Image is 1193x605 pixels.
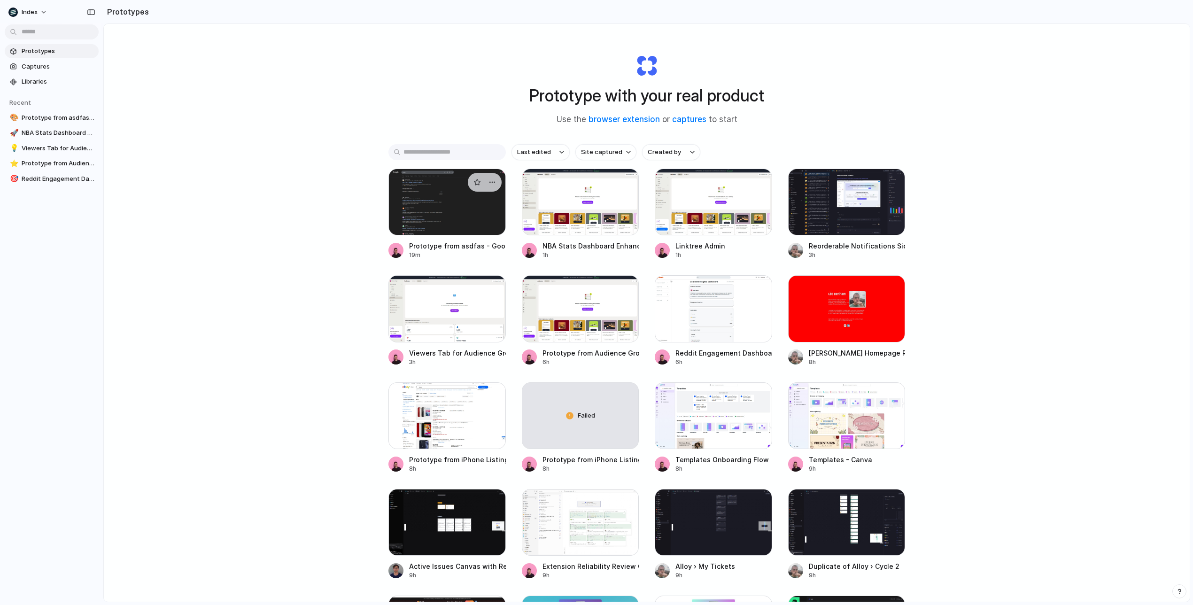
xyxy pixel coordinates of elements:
[409,348,506,358] div: Viewers Tab for Audience Growth
[542,571,639,580] div: 9h
[788,382,906,473] a: Templates - CanvaTemplates - Canva9h
[672,115,706,124] a: captures
[542,465,639,473] div: 8h
[675,251,725,259] div: 1h
[388,275,506,366] a: Viewers Tab for Audience GrowthViewers Tab for Audience Growth3h
[522,169,639,259] a: NBA Stats Dashboard EnhancementNBA Stats Dashboard Enhancement1h
[675,465,769,473] div: 8h
[542,241,639,251] div: NBA Stats Dashboard Enhancement
[22,128,95,138] span: NBA Stats Dashboard Enhancement
[5,75,99,89] a: Libraries
[22,62,95,71] span: Captures
[5,126,99,140] a: 🚀NBA Stats Dashboard Enhancement
[655,275,772,366] a: Reddit Engagement DashboardReddit Engagement Dashboard6h
[809,561,899,571] div: Duplicate of Alloy › Cycle 2
[409,465,506,473] div: 8h
[22,77,95,86] span: Libraries
[5,5,52,20] button: Index
[542,358,639,366] div: 6h
[5,44,99,58] a: Prototypes
[788,169,906,259] a: Reorderable Notifications SidebarReorderable Notifications Sidebar3h
[409,241,506,251] div: Prototype from asdfas - Google Search
[575,144,636,160] button: Site captured
[809,348,906,358] div: [PERSON_NAME] Homepage Red Background
[409,561,506,571] div: Active Issues Canvas with React-Flow
[10,173,16,184] div: 🎯
[655,489,772,580] a: Alloy › My TicketsAlloy › My Tickets9h
[581,147,622,157] span: Site captured
[809,251,906,259] div: 3h
[675,561,735,571] div: Alloy › My Tickets
[542,348,639,358] div: Prototype from Audience Growth Tools
[809,358,906,366] div: 8h
[5,111,99,125] a: 🎨Prototype from asdfas - Google Search
[388,169,506,259] a: Prototype from asdfas - Google SearchPrototype from asdfas - Google Search19m
[809,571,899,580] div: 9h
[8,113,18,123] button: 🎨
[675,358,772,366] div: 6h
[10,158,16,169] div: ⭐
[22,144,95,153] span: Viewers Tab for Audience Growth
[648,147,681,157] span: Created by
[409,251,506,259] div: 19m
[655,382,772,473] a: Templates Onboarding FlowTemplates Onboarding Flow8h
[409,571,506,580] div: 9h
[809,455,872,465] div: Templates - Canva
[675,348,772,358] div: Reddit Engagement Dashboard
[675,455,769,465] div: Templates Onboarding Flow
[10,143,16,154] div: 💡
[542,251,639,259] div: 1h
[542,561,639,571] div: Extension Reliability Review Canvas
[10,128,16,139] div: 🚀
[5,60,99,74] a: Captures
[589,115,660,124] a: browser extension
[675,241,725,251] div: Linktree Admin
[22,47,95,56] span: Prototypes
[557,114,737,126] span: Use the or to start
[409,358,506,366] div: 3h
[5,156,99,171] a: ⭐Prototype from Audience Growth Tools
[788,275,906,366] a: Leo Denham Homepage Red Background[PERSON_NAME] Homepage Red Background8h
[388,489,506,580] a: Active Issues Canvas with React-FlowActive Issues Canvas with React-Flow9h
[9,99,31,106] span: Recent
[22,113,95,123] span: Prototype from asdfas - Google Search
[8,159,18,168] button: ⭐
[22,8,38,17] span: Index
[22,174,95,184] span: Reddit Engagement Dashboard
[388,382,506,473] a: Prototype from iPhone Listings on eBayPrototype from iPhone Listings on eBay8h
[10,112,16,123] div: 🎨
[8,128,18,138] button: 🚀
[22,159,95,168] span: Prototype from Audience Growth Tools
[809,241,906,251] div: Reorderable Notifications Sidebar
[655,169,772,259] a: Linktree AdminLinktree Admin1h
[5,141,99,155] a: 💡Viewers Tab for Audience Growth
[788,489,906,580] a: Duplicate of Alloy › Cycle 2Duplicate of Alloy › Cycle 29h
[517,147,551,157] span: Last edited
[529,83,764,108] h1: Prototype with your real product
[409,455,506,465] div: Prototype from iPhone Listings on eBay
[809,465,872,473] div: 9h
[511,144,570,160] button: Last edited
[542,455,639,465] div: Prototype from iPhone Listings on eBay
[522,382,639,473] a: FailedPrototype from iPhone Listings on eBay8h
[8,144,18,153] button: 💡
[103,6,149,17] h2: Prototypes
[642,144,700,160] button: Created by
[5,172,99,186] a: 🎯Reddit Engagement Dashboard
[578,411,595,420] span: Failed
[522,275,639,366] a: Prototype from Audience Growth ToolsPrototype from Audience Growth Tools6h
[8,174,18,184] button: 🎯
[522,489,639,580] a: Extension Reliability Review CanvasExtension Reliability Review Canvas9h
[675,571,735,580] div: 9h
